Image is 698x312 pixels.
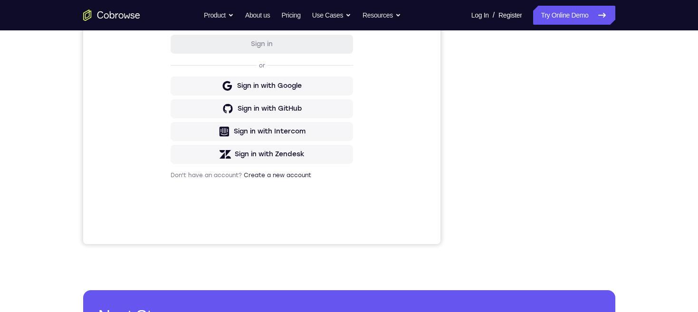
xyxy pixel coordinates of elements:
[87,65,270,78] h1: Sign in to your account
[87,109,270,128] button: Sign in
[152,224,221,233] div: Sign in with Zendesk
[93,91,264,100] input: Enter your email
[87,196,270,215] button: Sign in with Intercom
[87,173,270,192] button: Sign in with GitHub
[87,246,270,253] p: Don't have an account?
[245,6,270,25] a: About us
[161,246,228,253] a: Create a new account
[174,136,184,143] p: or
[281,6,300,25] a: Pricing
[154,155,219,165] div: Sign in with Google
[312,6,351,25] button: Use Cases
[87,151,270,170] button: Sign in with Google
[498,6,522,25] a: Register
[87,219,270,238] button: Sign in with Zendesk
[83,9,140,21] a: Go to the home page
[363,6,401,25] button: Resources
[154,178,219,188] div: Sign in with GitHub
[151,201,222,210] div: Sign in with Intercom
[533,6,615,25] a: Try Online Demo
[204,6,234,25] button: Product
[471,6,489,25] a: Log In
[493,9,495,21] span: /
